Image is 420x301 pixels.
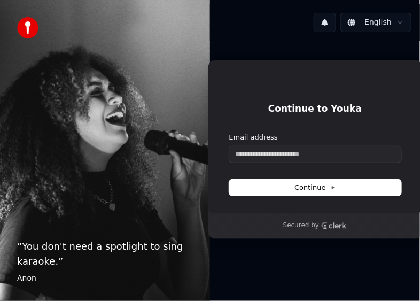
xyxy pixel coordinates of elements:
[229,103,401,115] h1: Continue to Youka
[283,221,319,230] p: Secured by
[229,133,278,142] label: Email address
[294,183,335,192] span: Continue
[321,222,347,229] a: Clerk logo
[229,180,401,196] button: Continue
[17,273,193,284] footer: Anon
[17,17,38,38] img: youka
[17,239,193,269] p: “ You don't need a spotlight to sing karaoke. ”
